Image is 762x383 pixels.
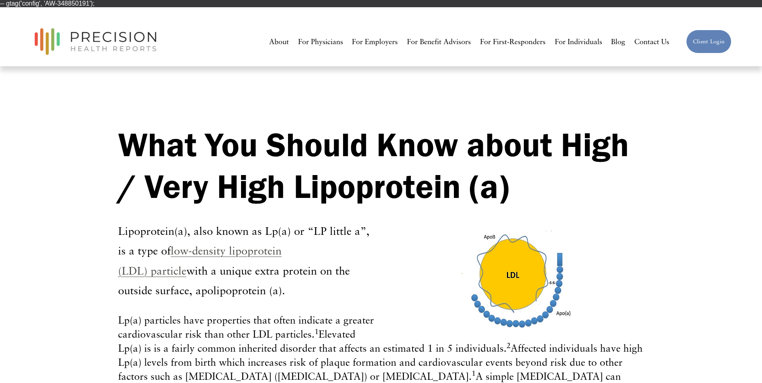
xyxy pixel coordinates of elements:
sup: 2 [507,341,511,350]
a: Blog [611,34,625,49]
sup: 1 [472,369,476,377]
a: low-density lipoprotein (LDL) particle [118,244,282,277]
sup: 1 [315,327,319,336]
strong: What You Should Know about High / Very High Lipoprotein (a) [118,124,637,206]
a: For Physicians [298,34,343,49]
a: For Employers [352,34,398,49]
a: For First-Responders [480,34,545,49]
a: For Individuals [555,34,602,49]
img: Precision Health Reports [31,24,161,59]
p: Lipoprotein(a), also known as Lp(a) or “LP little a”, is a type of with a unique extra protein on... [118,221,644,300]
a: For Benefit Advisors [407,34,471,49]
a: Contact Us [634,34,669,49]
a: About [269,34,289,49]
a: Client Login [686,30,731,54]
